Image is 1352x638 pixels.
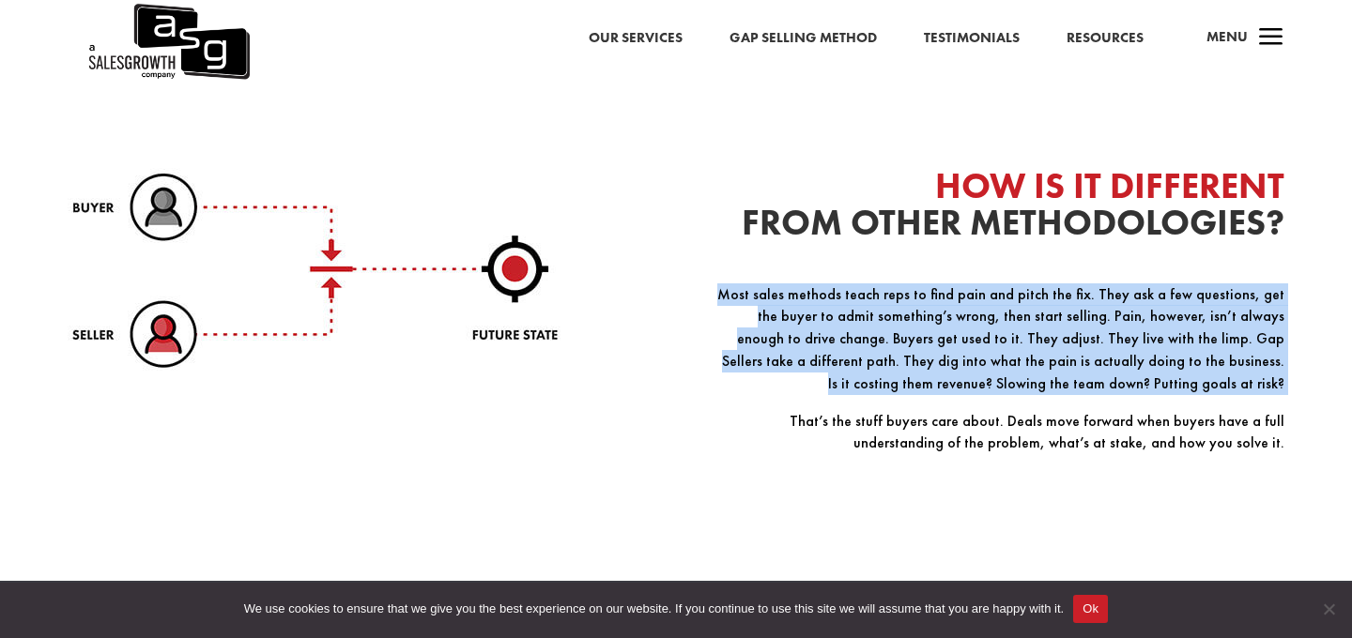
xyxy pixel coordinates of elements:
a: Resources [1067,26,1144,51]
a: Testimonials [924,26,1020,51]
span: No [1319,600,1338,618]
span: Menu [1206,27,1248,46]
h2: FROM OTHER METHODOLOGIES? [710,168,1284,250]
a: Our Services [589,26,683,51]
span: We use cookies to ensure that we give you the best experience on our website. If you continue to ... [244,600,1064,618]
span: HOW IS IT DIFFERENT [935,162,1284,209]
button: Ok [1073,595,1108,623]
span: a [1252,20,1290,57]
p: Most sales methods teach reps to find pain and pitch the fix. They ask a few questions, get the b... [710,283,1284,410]
img: future-state [68,168,561,372]
p: ​ [710,469,1284,492]
p: That’s the stuff buyers care about. Deals move forward when buyers have a full understanding of t... [710,410,1284,470]
a: Gap Selling Method [730,26,877,51]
